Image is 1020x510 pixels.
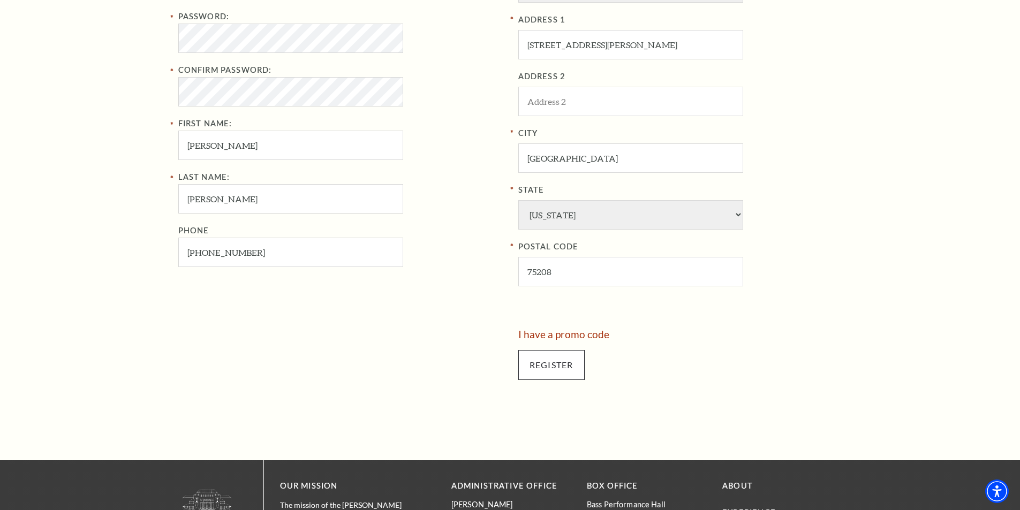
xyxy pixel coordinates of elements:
a: I have a promo code [518,328,609,340]
div: Accessibility Menu [985,479,1009,503]
p: Administrative Office [451,479,571,493]
label: Last Name: [178,172,230,181]
label: Confirm Password: [178,65,272,74]
input: ADDRESS 1 [518,30,743,59]
input: POSTAL CODE [518,257,743,286]
label: Password: [178,12,230,21]
label: First Name: [178,119,232,128]
p: BOX OFFICE [587,479,706,493]
a: About [722,481,753,490]
label: ADDRESS 2 [518,70,842,83]
label: City [518,127,842,140]
label: State [518,184,842,197]
label: ADDRESS 1 [518,13,842,27]
label: POSTAL CODE [518,240,842,254]
label: Phone [178,226,209,235]
p: Bass Performance Hall [587,500,706,509]
p: OUR MISSION [280,479,414,493]
input: City [518,143,743,173]
input: ADDRESS 2 [518,87,743,116]
input: Submit button [518,350,585,380]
